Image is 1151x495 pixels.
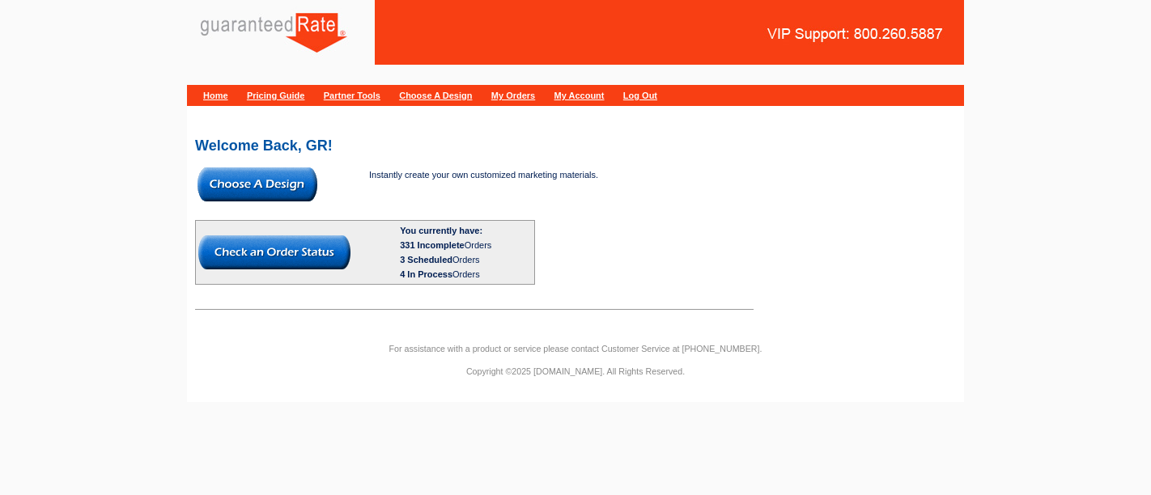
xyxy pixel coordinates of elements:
[491,91,535,100] a: My Orders
[554,91,605,100] a: My Account
[195,138,956,153] h2: Welcome Back, GR!
[400,226,482,235] b: You currently have:
[203,91,228,100] a: Home
[400,255,452,264] span: 3 Scheduled
[324,91,380,100] a: Partner Tools
[400,238,532,281] div: Orders Orders Orders
[187,364,964,379] p: Copyright ©2025 [DOMAIN_NAME]. All Rights Reserved.
[399,91,472,100] a: Choose A Design
[187,341,964,356] p: For assistance with a product or service please contact Customer Service at [PHONE_NUMBER].
[197,167,317,201] img: button-choose-design.gif
[369,170,598,180] span: Instantly create your own customized marketing materials.
[247,91,305,100] a: Pricing Guide
[623,91,657,100] a: Log Out
[198,235,350,269] img: button-check-order-status.gif
[400,269,452,279] span: 4 In Process
[400,240,464,250] span: 331 Incomplete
